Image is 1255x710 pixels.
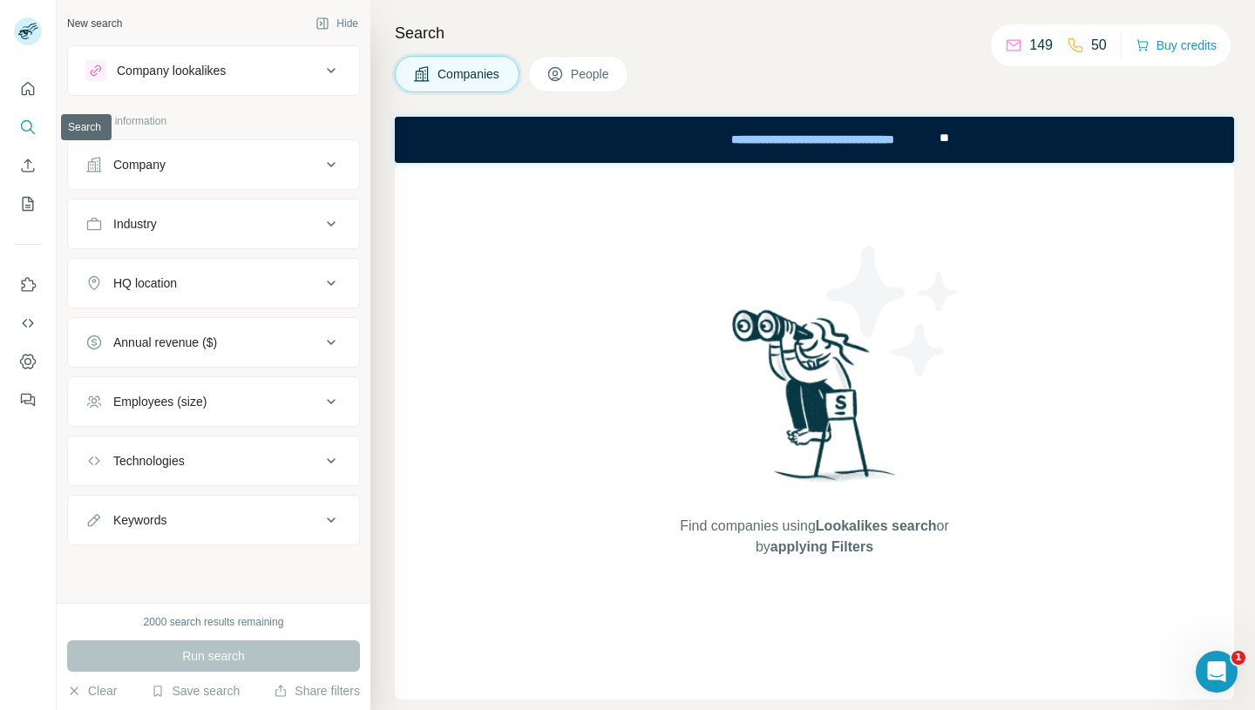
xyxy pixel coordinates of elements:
[113,511,166,529] div: Keywords
[1196,651,1238,693] iframe: Intercom live chat
[14,73,42,105] button: Quick start
[14,346,42,377] button: Dashboard
[67,113,360,129] p: Company information
[571,65,611,83] span: People
[1231,651,1245,665] span: 1
[770,539,873,554] span: applying Filters
[675,516,953,558] span: Find companies using or by
[1136,33,1217,57] button: Buy credits
[68,50,359,91] button: Company lookalikes
[67,682,117,700] button: Clear
[117,62,226,79] div: Company lookalikes
[303,10,370,37] button: Hide
[68,499,359,541] button: Keywords
[113,156,166,173] div: Company
[68,440,359,482] button: Technologies
[815,233,972,389] img: Surfe Illustration - Stars
[395,117,1234,163] iframe: Banner
[68,381,359,423] button: Employees (size)
[68,262,359,304] button: HQ location
[68,203,359,245] button: Industry
[14,308,42,339] button: Use Surfe API
[68,144,359,186] button: Company
[14,150,42,181] button: Enrich CSV
[1029,35,1053,56] p: 149
[724,305,906,499] img: Surfe Illustration - Woman searching with binoculars
[151,682,240,700] button: Save search
[113,215,157,233] div: Industry
[1091,35,1107,56] p: 50
[274,682,360,700] button: Share filters
[816,518,937,533] span: Lookalikes search
[144,614,284,630] div: 2000 search results remaining
[14,188,42,220] button: My lists
[68,321,359,363] button: Annual revenue ($)
[14,384,42,416] button: Feedback
[113,393,207,410] div: Employees (size)
[67,16,122,31] div: New search
[113,334,217,351] div: Annual revenue ($)
[14,112,42,143] button: Search
[113,274,177,292] div: HQ location
[438,65,501,83] span: Companies
[113,452,185,470] div: Technologies
[395,21,1234,45] h4: Search
[14,269,42,301] button: Use Surfe on LinkedIn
